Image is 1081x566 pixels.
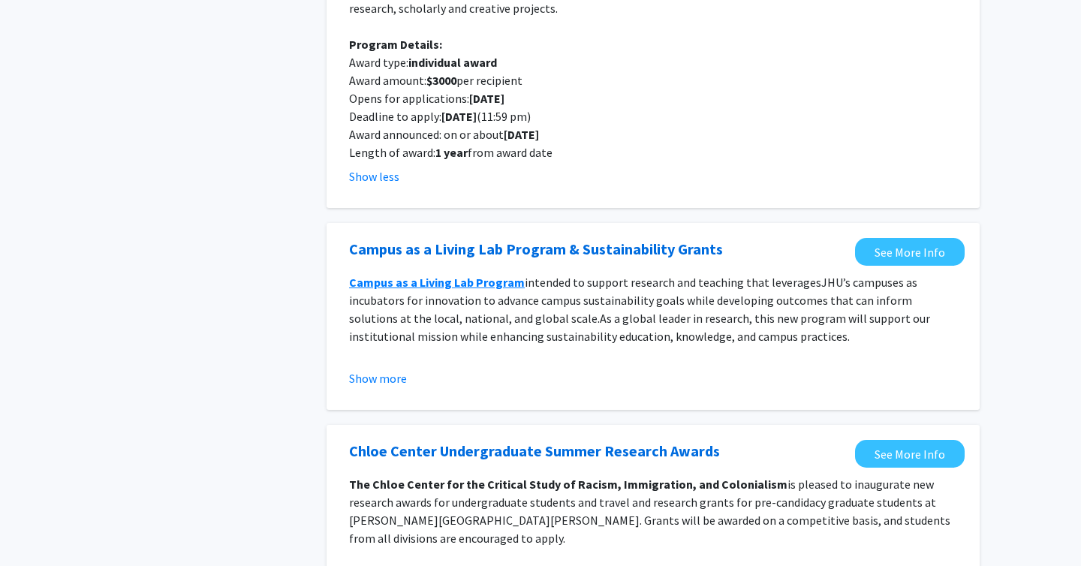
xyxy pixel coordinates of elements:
[426,73,456,88] strong: $3000
[349,238,723,260] a: Opens in a new tab
[349,475,957,547] p: is pleased to inaugurate new research awards for undergraduate students and travel and research g...
[349,275,917,326] span: JHU’s campuses as incubators for innovation to advance campus sustainability goals while developi...
[469,91,504,106] strong: [DATE]
[349,143,957,161] p: Length of award: from award date
[855,238,965,266] a: Opens in a new tab
[349,167,399,185] button: Show less
[349,369,407,387] button: Show more
[855,440,965,468] a: Opens in a new tab
[408,55,497,70] strong: individual award
[525,275,821,290] span: intended to support research and teaching that leverages
[349,107,957,125] p: Deadline to apply: (11:59 pm)
[435,145,468,160] strong: 1 year
[504,127,539,142] strong: [DATE]
[441,109,477,124] strong: [DATE]
[349,37,442,52] strong: Program Details:
[349,273,957,345] p: As a global leader in research, this new program will support our institutional mission while enh...
[349,477,787,492] strong: The Chloe Center for the Critical Study of Racism, Immigration, and Colonialism
[349,275,525,290] a: Campus as a Living Lab Program
[349,53,957,71] p: Award type:
[349,440,720,462] a: Opens in a new tab
[349,125,957,143] p: Award announced: on or about
[11,498,64,555] iframe: Chat
[349,71,957,89] p: Award amount: per recipient
[349,89,957,107] p: Opens for applications:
